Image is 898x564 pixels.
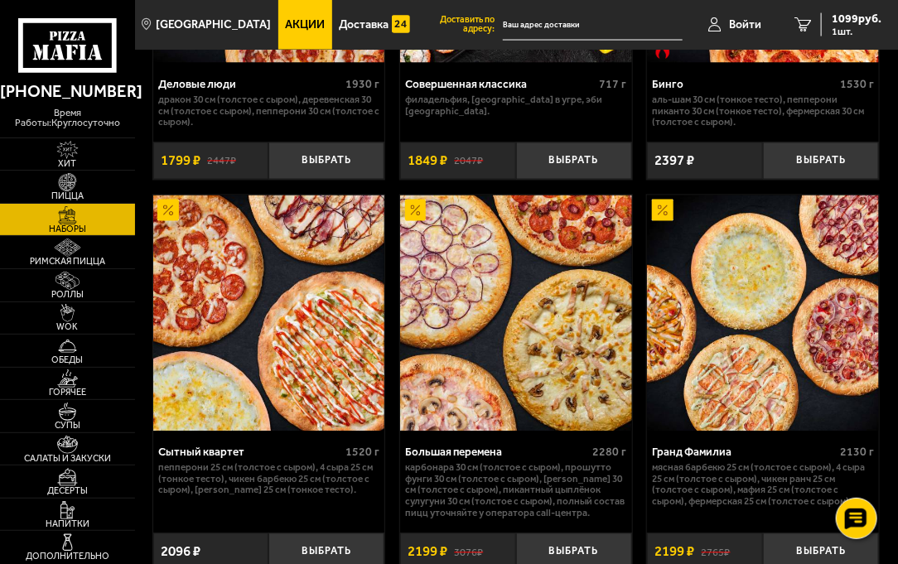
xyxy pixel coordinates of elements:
span: 1520 г [345,446,379,460]
span: Акции [285,19,325,31]
s: 2765 ₽ [702,546,731,559]
span: 2130 г [840,446,874,460]
span: Доставка [339,19,389,31]
p: Аль-Шам 30 см (тонкое тесто), Пепперони Пиканто 30 см (тонкое тесто), Фермерская 30 см (толстое с... [652,94,874,128]
span: 1799 ₽ [161,154,200,168]
img: 15daf4d41897b9f0e9f617042186c801.svg [392,14,410,35]
div: Сытный квартет [158,446,342,459]
span: Войти [729,19,761,31]
img: Сытный квартет [153,195,384,431]
p: Дракон 30 см (толстое с сыром), Деревенская 30 см (толстое с сыром), Пепперони 30 см (толстое с с... [158,94,380,128]
span: 1930 г [345,77,379,91]
img: Гранд Фамилиа [647,195,878,431]
span: 2096 ₽ [161,545,200,559]
s: 3076 ₽ [454,546,483,559]
input: Ваш адрес доставки [503,10,683,41]
div: Большая перемена [405,446,589,459]
button: Выбрать [516,142,632,180]
a: АкционныйБольшая перемена [400,195,631,431]
div: Гранд Фамилиа [652,446,836,459]
img: Акционный [652,200,673,220]
span: 1099 руб. [832,13,881,25]
span: 717 г [600,77,627,91]
span: Доставить по адресу: [418,16,504,34]
img: Большая перемена [400,195,631,431]
button: Выбрать [763,142,879,180]
a: АкционныйСытный квартет [153,195,384,431]
p: Пепперони 25 см (толстое с сыром), 4 сыра 25 см (тонкое тесто), Чикен Барбекю 25 см (толстое с сы... [158,463,380,497]
p: Мясная Барбекю 25 см (толстое с сыром), 4 сыра 25 см (толстое с сыром), Чикен Ранч 25 см (толстое... [652,463,874,508]
span: 2199 ₽ [408,545,447,559]
span: [GEOGRAPHIC_DATA] [156,19,271,31]
span: 1 шт. [832,27,881,36]
span: 2280 г [593,446,627,460]
span: 2199 ₽ [654,545,694,559]
a: АкционныйГранд Фамилиа [647,195,878,431]
button: Выбрать [268,142,384,180]
p: Филадельфия, [GEOGRAPHIC_DATA] в угре, Эби [GEOGRAPHIC_DATA]. [405,94,627,117]
span: 1849 ₽ [408,154,447,168]
img: Акционный [405,200,426,220]
p: Карбонара 30 см (толстое с сыром), Прошутто Фунги 30 см (толстое с сыром), [PERSON_NAME] 30 см (т... [405,463,627,519]
s: 2447 ₽ [207,155,236,168]
div: Деловые люди [158,77,342,90]
img: Акционный [157,200,178,220]
div: Совершенная классика [405,77,596,90]
span: 2397 ₽ [654,154,694,168]
span: 1530 г [840,77,874,91]
s: 2047 ₽ [454,155,483,168]
div: Бинго [652,77,836,90]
